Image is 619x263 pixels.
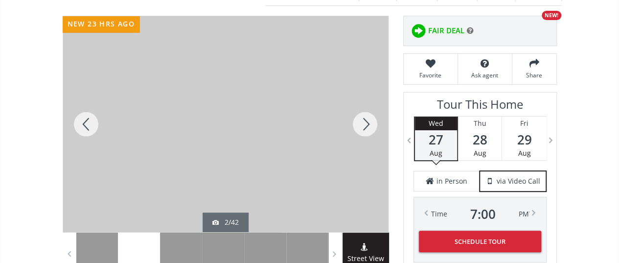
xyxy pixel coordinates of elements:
span: Share [517,71,551,79]
button: Schedule Tour [419,231,541,252]
div: NEW! [542,11,561,20]
img: rating icon [409,21,428,41]
span: 7 : 00 [470,207,496,221]
div: Wed [415,117,457,130]
span: Aug [518,148,531,158]
span: in Person [436,176,467,186]
div: Time PM [431,207,529,221]
span: FAIR DEAL [428,25,464,36]
div: Fri [502,117,546,130]
div: 12900 Canso Place SW Calgary, AB T2W 3A8 - Photo 2 of 42 [63,16,389,232]
div: new 23 hrs ago [63,16,140,32]
span: Aug [430,148,442,158]
div: 2/42 [212,217,239,227]
h3: Tour This Home [413,97,547,116]
span: via Video Call [497,176,540,186]
span: 28 [458,133,502,146]
span: Favorite [409,71,453,79]
div: Thu [458,117,502,130]
span: Ask agent [463,71,507,79]
span: 27 [415,133,457,146]
span: Aug [474,148,486,158]
span: 29 [502,133,546,146]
